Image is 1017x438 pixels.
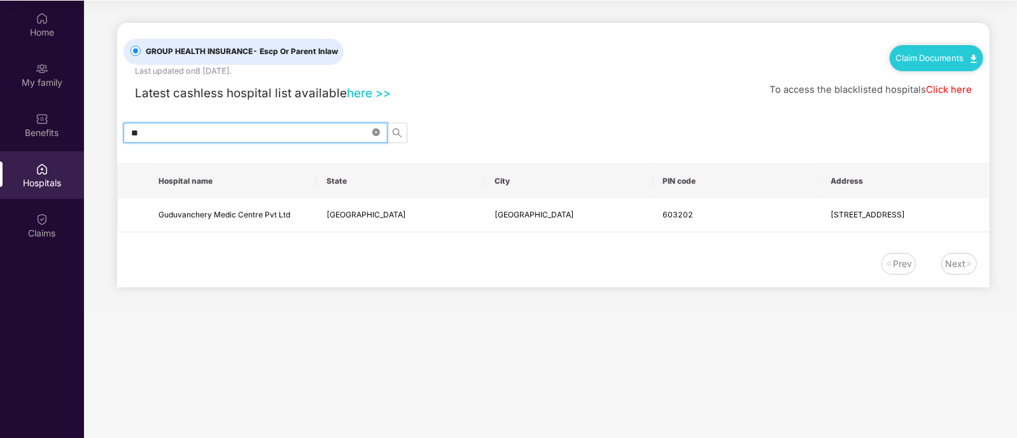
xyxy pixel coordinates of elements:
button: search [387,123,407,143]
span: [GEOGRAPHIC_DATA] [326,210,406,219]
span: - Escp Or Parent Inlaw [253,46,338,56]
span: Latest cashless hospital list available [135,86,347,100]
img: svg+xml;base64,PHN2ZyB4bWxucz0iaHR0cDovL3d3dy53My5vcmcvMjAwMC9zdmciIHdpZHRoPSIxNiIgaGVpZ2h0PSIxNi... [885,260,893,268]
span: 603202 [663,210,694,219]
span: Guduvanchery Medic Centre Pvt Ltd [158,210,290,219]
img: svg+xml;base64,PHN2ZyB3aWR0aD0iMjAiIGhlaWdodD0iMjAiIHZpZXdCb3g9IjAgMCAyMCAyMCIgZmlsbD0ibm9uZSIgeG... [36,62,48,75]
th: Hospital name [148,164,316,198]
span: close-circle [372,128,380,136]
span: Address [831,176,979,186]
th: State [316,164,484,198]
span: search [388,128,407,138]
span: [STREET_ADDRESS] [831,210,906,219]
th: Address [821,164,989,198]
img: svg+xml;base64,PHN2ZyBpZD0iSG9zcGl0YWxzIiB4bWxucz0iaHR0cDovL3d3dy53My5vcmcvMjAwMC9zdmciIHdpZHRoPS... [36,163,48,175]
span: close-circle [372,127,380,139]
img: svg+xml;base64,PHN2ZyBpZD0iQmVuZWZpdHMiIHhtbG5zPSJodHRwOi8vd3d3LnczLm9yZy8yMDAwL3N2ZyIgd2lkdGg9Ij... [36,113,48,125]
div: Prev [893,257,912,271]
a: here >> [347,86,391,100]
span: Hospital name [158,176,306,186]
div: Next [945,257,965,271]
td: Tamil Nadu [316,198,484,232]
th: City [484,164,652,198]
img: svg+xml;base64,PHN2ZyBpZD0iSG9tZSIgeG1sbnM9Imh0dHA6Ly93d3cudzMub3JnLzIwMDAvc3ZnIiB3aWR0aD0iMjAiIG... [36,12,48,25]
th: PIN code [653,164,821,198]
td: No.6, Gst Road, Nandhivaram, Guduvancherry [821,198,989,232]
img: svg+xml;base64,PHN2ZyB4bWxucz0iaHR0cDovL3d3dy53My5vcmcvMjAwMC9zdmciIHdpZHRoPSIxMC40IiBoZWlnaHQ9Ij... [971,55,977,63]
div: Last updated on 8 [DATE] . [135,65,232,78]
span: [GEOGRAPHIC_DATA] [494,210,574,219]
td: Guduvanchery Medic Centre Pvt Ltd [148,198,316,232]
a: Click here [926,84,972,95]
img: svg+xml;base64,PHN2ZyBpZD0iQ2xhaW0iIHhtbG5zPSJodHRwOi8vd3d3LnczLm9yZy8yMDAwL3N2ZyIgd2lkdGg9IjIwIi... [36,213,48,226]
span: To access the blacklisted hospitals [769,84,926,95]
img: svg+xml;base64,PHN2ZyB4bWxucz0iaHR0cDovL3d3dy53My5vcmcvMjAwMC9zdmciIHdpZHRoPSIxNiIgaGVpZ2h0PSIxNi... [965,260,973,268]
td: Kancheepuram [484,198,652,232]
a: Claim Documents [896,53,977,63]
span: GROUP HEALTH INSURANCE [141,46,343,58]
